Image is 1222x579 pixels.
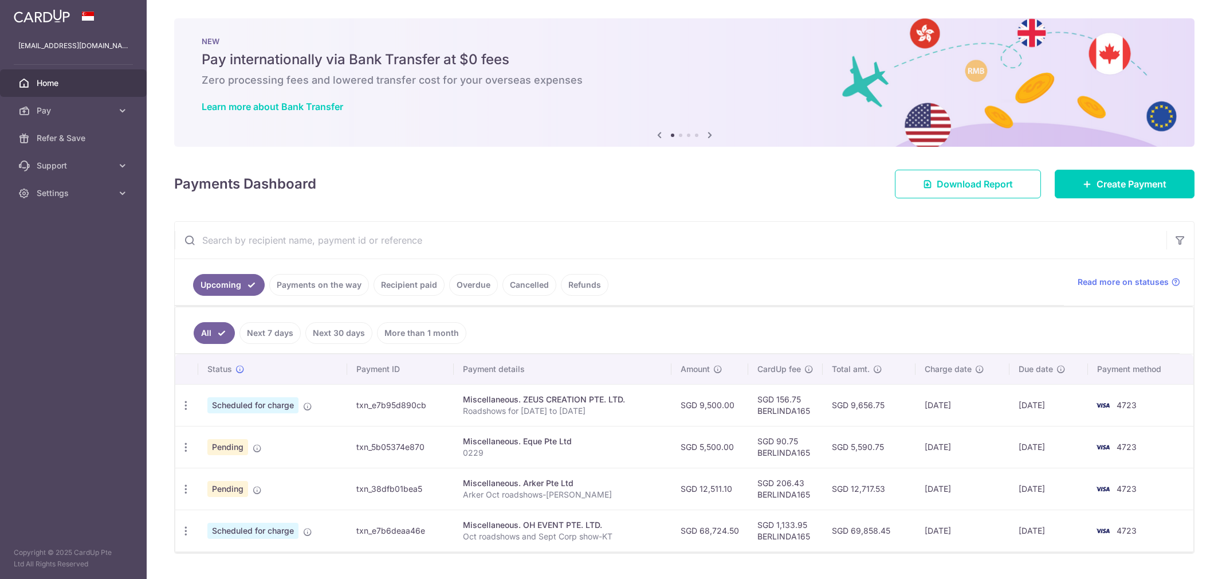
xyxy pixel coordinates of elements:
[937,177,1013,191] span: Download Report
[671,510,748,551] td: SGD 68,724.50
[1091,398,1114,412] img: Bank Card
[463,405,662,417] p: Roadshows for [DATE] to [DATE]
[748,426,823,468] td: SGD 90.75 BERLINDA165
[748,510,823,551] td: SGD 1,133.95 BERLINDA165
[37,105,112,116] span: Pay
[202,37,1167,46] p: NEW
[454,354,671,384] th: Payment details
[37,160,112,171] span: Support
[561,274,608,296] a: Refunds
[194,322,235,344] a: All
[207,439,248,455] span: Pending
[502,274,556,296] a: Cancelled
[915,426,1009,468] td: [DATE]
[202,101,343,112] a: Learn more about Bank Transfer
[681,363,710,375] span: Amount
[269,274,369,296] a: Payments on the way
[463,489,662,500] p: Arker Oct roadshows-[PERSON_NAME]
[463,531,662,542] p: Oct roadshows and Sept Corp show-KT
[823,468,915,510] td: SGD 12,717.53
[37,77,112,89] span: Home
[14,9,70,23] img: CardUp
[463,436,662,447] div: Miscellaneous. Eque Pte Ltd
[374,274,445,296] a: Recipient paid
[18,40,128,52] p: [EMAIL_ADDRESS][DOMAIN_NAME]
[175,222,1166,259] input: Search by recipient name, payment id or reference
[1097,177,1166,191] span: Create Payment
[1019,363,1053,375] span: Due date
[832,363,870,375] span: Total amt.
[671,426,748,468] td: SGD 5,500.00
[1091,482,1114,496] img: Bank Card
[347,384,454,426] td: txn_e7b95d890cb
[1117,526,1137,535] span: 4723
[925,363,972,375] span: Charge date
[463,519,662,531] div: Miscellaneous. OH EVENT PTE. LTD.
[463,447,662,459] p: 0229
[193,274,265,296] a: Upcoming
[1091,524,1114,538] img: Bank Card
[895,170,1041,198] a: Download Report
[37,132,112,144] span: Refer & Save
[757,363,801,375] span: CardUp fee
[207,363,232,375] span: Status
[463,478,662,489] div: Miscellaneous. Arker Pte Ltd
[449,274,498,296] a: Overdue
[1009,384,1089,426] td: [DATE]
[207,397,298,413] span: Scheduled for charge
[1078,276,1180,288] a: Read more on statuses
[823,510,915,551] td: SGD 69,858.45
[1055,170,1195,198] a: Create Payment
[1088,354,1193,384] th: Payment method
[305,322,372,344] a: Next 30 days
[1117,442,1137,452] span: 4723
[207,523,298,539] span: Scheduled for charge
[671,468,748,510] td: SGD 12,511.10
[1117,400,1137,410] span: 4723
[748,468,823,510] td: SGD 206.43 BERLINDA165
[1149,545,1211,573] iframe: Opens a widget where you can find more information
[202,50,1167,69] h5: Pay internationally via Bank Transfer at $0 fees
[463,394,662,405] div: Miscellaneous. ZEUS CREATION PTE. LTD.
[347,510,454,551] td: txn_e7b6deaa46e
[671,384,748,426] td: SGD 9,500.00
[377,322,466,344] a: More than 1 month
[823,384,915,426] td: SGD 9,656.75
[37,187,112,199] span: Settings
[207,481,248,497] span: Pending
[915,468,1009,510] td: [DATE]
[823,426,915,468] td: SGD 5,590.75
[1009,426,1089,468] td: [DATE]
[347,354,454,384] th: Payment ID
[347,426,454,468] td: txn_5b05374e870
[1091,440,1114,454] img: Bank Card
[239,322,301,344] a: Next 7 days
[202,73,1167,87] h6: Zero processing fees and lowered transfer cost for your overseas expenses
[1078,276,1169,288] span: Read more on statuses
[915,510,1009,551] td: [DATE]
[1009,510,1089,551] td: [DATE]
[174,18,1195,147] img: Bank transfer banner
[174,174,316,194] h4: Payments Dashboard
[748,384,823,426] td: SGD 156.75 BERLINDA165
[915,384,1009,426] td: [DATE]
[347,468,454,510] td: txn_38dfb01bea5
[1117,484,1137,494] span: 4723
[1009,468,1089,510] td: [DATE]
